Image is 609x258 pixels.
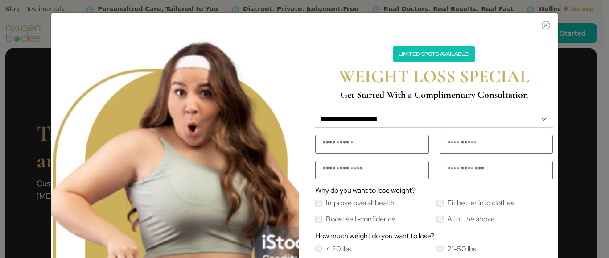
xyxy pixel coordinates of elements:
[326,200,395,207] label: Improve overall health
[326,246,351,253] label: < 20 lbs
[447,200,514,207] label: Fit better into clothes
[447,216,495,223] label: All of the above
[315,187,416,194] label: Why do you want to lose weight?
[317,89,551,100] h4: Get Started With a Complimentary Consultation
[317,66,551,87] h2: WEIGHT LOSS SPECIAL
[447,246,476,253] label: 21-50 lbs
[315,233,434,240] label: How much weight do you want to lose?
[315,111,553,128] select: Default select example
[310,17,552,28] button: Close
[326,216,395,223] label: Boost self-confidence
[393,46,475,62] p: Limited Spots Available!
